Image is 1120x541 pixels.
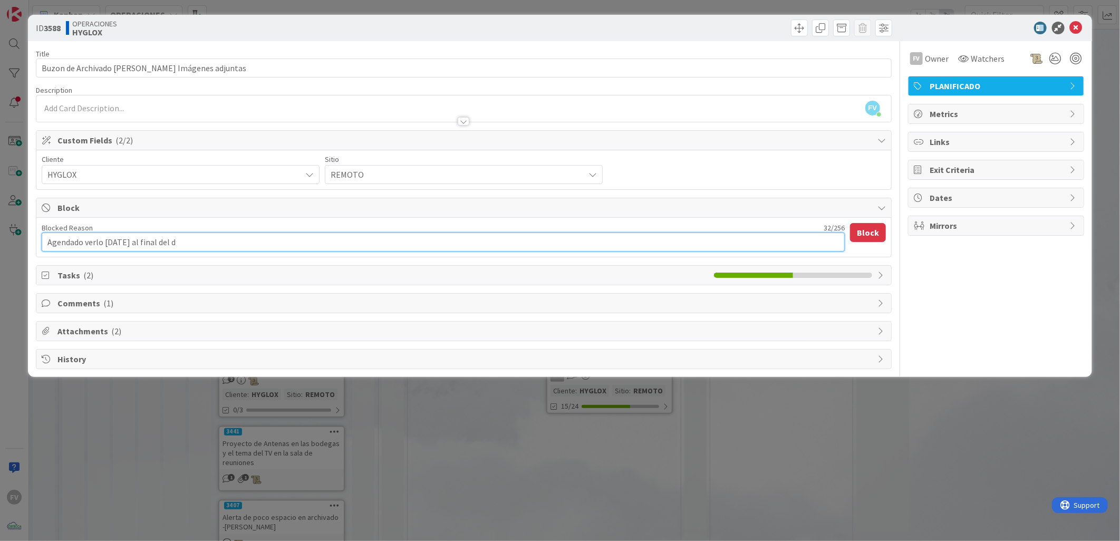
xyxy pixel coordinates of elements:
span: ( 2/2 ) [115,135,133,146]
span: Attachments [57,325,872,337]
div: 32 / 256 [96,223,845,233]
span: Description [36,85,72,95]
span: Custom Fields [57,134,872,147]
span: Metrics [930,108,1065,120]
span: ( 2 ) [83,270,93,281]
span: PLANIFICADO [930,80,1065,92]
div: Cliente [42,156,320,163]
span: Owner [925,52,949,65]
span: FV [865,101,880,115]
span: History [57,353,872,365]
label: Blocked Reason [42,223,93,233]
div: FV [910,52,923,65]
span: Comments [57,297,872,310]
span: REMOTO [331,167,579,182]
span: HYGLOX [47,167,296,182]
span: Dates [930,191,1065,204]
span: Block [57,201,872,214]
label: Title [36,49,50,59]
span: Exit Criteria [930,163,1065,176]
b: 3588 [44,23,61,33]
span: ( 1 ) [103,298,113,308]
span: Watchers [971,52,1005,65]
span: Mirrors [930,219,1065,232]
div: Sitio [325,156,603,163]
span: OPERACIONES [72,20,117,28]
input: type card name here... [36,59,892,78]
span: Support [22,2,48,14]
b: HYGLOX [72,28,117,36]
span: ( 2 ) [111,326,121,336]
span: Tasks [57,269,709,282]
button: Block [850,223,886,242]
span: ID [36,22,61,34]
span: Links [930,136,1065,148]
